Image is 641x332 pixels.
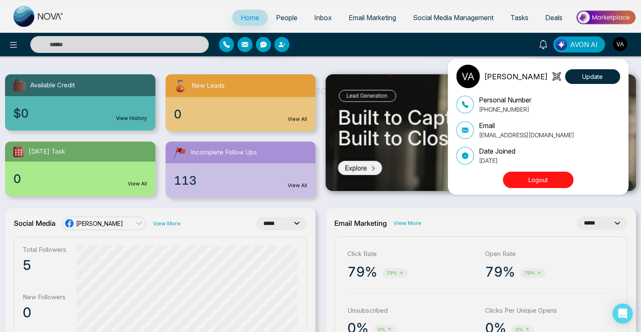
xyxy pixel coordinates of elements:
p: [PERSON_NAME] [484,71,548,82]
div: Open Intercom Messenger [612,303,633,324]
button: Update [565,69,620,84]
p: Email [479,120,574,131]
p: [PHONE_NUMBER] [479,105,531,114]
p: Personal Number [479,95,531,105]
p: Date Joined [479,146,515,156]
button: Logout [503,172,573,188]
p: [EMAIL_ADDRESS][DOMAIN_NAME] [479,131,574,139]
p: [DATE] [479,156,515,165]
